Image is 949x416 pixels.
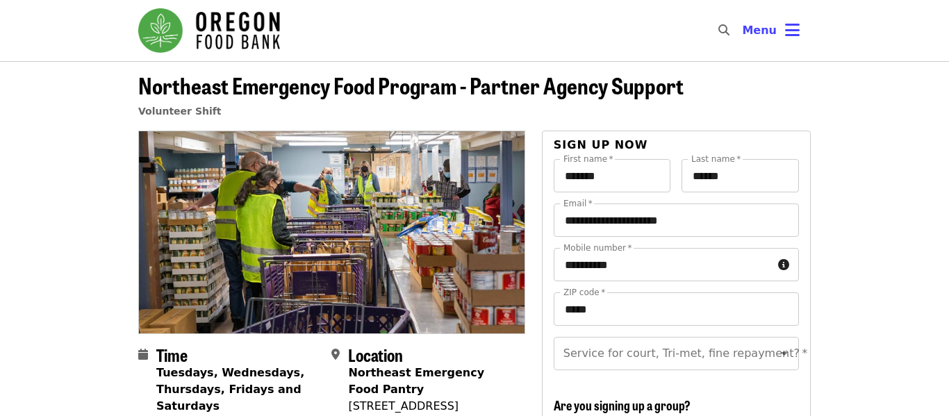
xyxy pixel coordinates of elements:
[348,342,403,367] span: Location
[138,69,684,101] span: Northeast Emergency Food Program - Partner Agency Support
[691,155,741,163] label: Last name
[563,244,632,252] label: Mobile number
[731,14,811,47] button: Toggle account menu
[156,366,304,413] strong: Tuesdays, Wednesdays, Thursdays, Fridays and Saturdays
[156,342,188,367] span: Time
[742,24,777,37] span: Menu
[139,131,525,333] img: Northeast Emergency Food Program - Partner Agency Support organized by Oregon Food Bank
[738,14,749,47] input: Search
[718,24,729,37] i: search icon
[785,20,800,40] i: bars icon
[554,159,671,192] input: First name
[563,288,605,297] label: ZIP code
[778,258,789,272] i: circle-info icon
[331,348,340,361] i: map-marker-alt icon
[554,138,648,151] span: Sign up now
[682,159,799,192] input: Last name
[554,248,773,281] input: Mobile number
[138,106,222,117] a: Volunteer Shift
[775,344,794,363] button: Open
[554,203,799,237] input: Email
[554,292,799,326] input: ZIP code
[348,366,484,396] strong: Northeast Emergency Food Pantry
[348,398,513,415] div: [STREET_ADDRESS]
[554,396,691,414] span: Are you signing up a group?
[138,348,148,361] i: calendar icon
[563,155,613,163] label: First name
[563,199,593,208] label: Email
[138,8,280,53] img: Oregon Food Bank - Home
